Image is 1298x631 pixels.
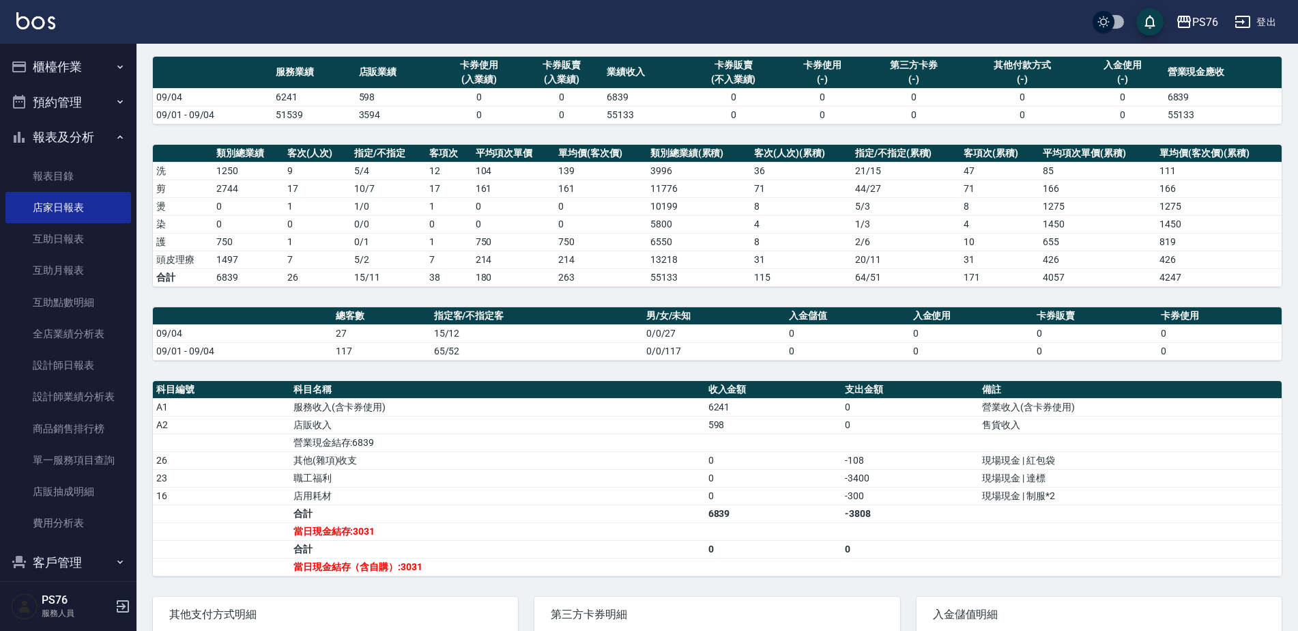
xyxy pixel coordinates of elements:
[555,215,647,233] td: 0
[705,416,842,434] td: 598
[867,58,960,72] div: 第三方卡券
[438,88,521,106] td: 0
[1033,324,1157,342] td: 0
[351,268,426,286] td: 15/11
[284,162,351,180] td: 9
[841,469,979,487] td: -3400
[426,233,472,251] td: 1
[1156,233,1282,251] td: 819
[11,593,38,620] img: Person
[647,162,751,180] td: 3996
[426,268,472,286] td: 38
[5,445,131,476] a: 單一服務項目查詢
[603,106,686,124] td: 55133
[1156,145,1282,163] th: 單均價(客次價)(累積)
[472,251,556,268] td: 214
[910,324,1034,342] td: 0
[603,57,686,89] th: 業績收入
[431,324,643,342] td: 15/12
[979,469,1282,487] td: 現場現金 | 達標
[472,215,556,233] td: 0
[213,233,284,251] td: 750
[852,233,960,251] td: 2 / 6
[979,416,1282,434] td: 售貨收入
[867,72,960,87] div: (-)
[524,58,600,72] div: 卡券販賣
[332,307,430,325] th: 總客數
[689,58,777,72] div: 卡券販賣
[852,145,960,163] th: 指定/不指定(累積)
[1039,268,1156,286] td: 4057
[426,162,472,180] td: 12
[153,215,213,233] td: 染
[852,162,960,180] td: 21 / 15
[426,215,472,233] td: 0
[933,608,1265,621] span: 入金儲值明細
[781,88,863,106] td: 0
[153,88,272,106] td: 09/04
[351,251,426,268] td: 5 / 2
[1156,268,1282,286] td: 4247
[5,160,131,192] a: 報表目錄
[960,197,1039,215] td: 8
[964,106,1081,124] td: 0
[1164,106,1282,124] td: 55133
[647,233,751,251] td: 6550
[284,251,351,268] td: 7
[332,342,430,360] td: 117
[351,180,426,197] td: 10 / 7
[841,398,979,416] td: 0
[351,197,426,215] td: 1 / 0
[751,180,851,197] td: 71
[213,162,284,180] td: 1250
[438,106,521,124] td: 0
[290,505,705,522] td: 合計
[5,545,131,580] button: 客戶管理
[603,88,686,106] td: 6839
[153,487,290,505] td: 16
[472,145,556,163] th: 平均項次單價
[960,145,1039,163] th: 客項次(累積)
[284,268,351,286] td: 26
[555,268,647,286] td: 263
[153,162,213,180] td: 洗
[1157,324,1282,342] td: 0
[960,180,1039,197] td: 71
[16,12,55,29] img: Logo
[960,251,1039,268] td: 31
[863,88,964,106] td: 0
[960,215,1039,233] td: 4
[841,487,979,505] td: -300
[705,487,842,505] td: 0
[852,251,960,268] td: 20 / 11
[356,88,438,106] td: 598
[521,88,603,106] td: 0
[153,398,290,416] td: A1
[647,145,751,163] th: 類別總業績(累積)
[153,381,290,399] th: 科目編號
[751,162,851,180] td: 36
[351,162,426,180] td: 5 / 4
[967,58,1078,72] div: 其他付款方式
[5,120,131,155] button: 報表及分析
[686,106,781,124] td: 0
[1157,307,1282,325] th: 卡券使用
[169,608,502,621] span: 其他支付方式明細
[284,215,351,233] td: 0
[426,145,472,163] th: 客項次
[960,162,1039,180] td: 47
[1156,197,1282,215] td: 1275
[751,268,851,286] td: 115
[42,607,111,619] p: 服務人員
[351,215,426,233] td: 0 / 0
[472,162,556,180] td: 104
[841,416,979,434] td: 0
[705,398,842,416] td: 6241
[551,608,883,621] span: 第三方卡券明細
[1229,10,1282,35] button: 登出
[442,72,517,87] div: (入業績)
[1164,88,1282,106] td: 6839
[153,57,1282,124] table: a dense table
[472,180,556,197] td: 161
[472,268,556,286] td: 180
